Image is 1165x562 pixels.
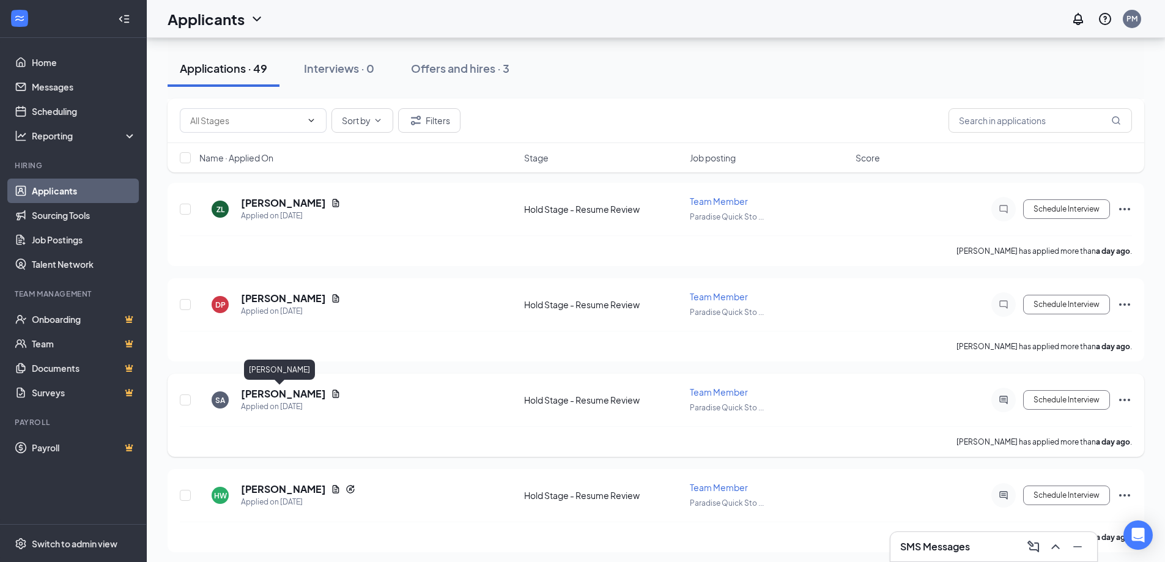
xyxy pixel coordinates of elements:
span: Paradise Quick Sto ... [690,403,764,412]
span: Paradise Quick Sto ... [690,212,764,221]
h1: Applicants [168,9,245,29]
a: SurveysCrown [32,380,136,405]
b: a day ago [1096,437,1130,446]
div: Interviews · 0 [304,61,374,76]
a: Home [32,50,136,75]
span: Team Member [690,386,748,397]
button: Filter Filters [398,108,460,133]
div: Hold Stage - Resume Review [524,203,682,215]
input: All Stages [190,114,301,127]
h3: SMS Messages [900,540,970,553]
svg: Minimize [1070,539,1085,554]
div: Applied on [DATE] [241,401,341,413]
div: Applications · 49 [180,61,267,76]
button: ComposeMessage [1024,537,1043,556]
div: ZL [216,204,224,215]
div: Switch to admin view [32,538,117,550]
svg: Analysis [15,130,27,142]
h5: [PERSON_NAME] [241,196,326,210]
div: Reporting [32,130,137,142]
p: [PERSON_NAME] has applied more than . [956,437,1132,447]
p: [PERSON_NAME] has applied more than . [956,246,1132,256]
svg: ChevronDown [306,116,316,125]
div: Hold Stage - Resume Review [524,298,682,311]
span: Team Member [690,291,748,302]
b: a day ago [1096,246,1130,256]
span: Sort by [342,116,371,125]
div: Applied on [DATE] [241,305,341,317]
svg: Ellipses [1117,488,1132,503]
a: OnboardingCrown [32,307,136,331]
span: Job posting [690,152,736,164]
div: DP [215,300,226,310]
a: PayrollCrown [32,435,136,460]
svg: ChevronDown [250,12,264,26]
svg: QuestionInfo [1098,12,1112,26]
span: Team Member [690,482,748,493]
svg: Notifications [1071,12,1085,26]
a: Scheduling [32,99,136,124]
svg: ActiveChat [996,395,1011,405]
a: TeamCrown [32,331,136,356]
div: PM [1126,13,1137,24]
svg: ChatInactive [996,300,1011,309]
svg: Ellipses [1117,393,1132,407]
svg: ChevronDown [373,116,383,125]
a: Messages [32,75,136,99]
svg: ChatInactive [996,204,1011,214]
div: Offers and hires · 3 [411,61,509,76]
b: a day ago [1096,533,1130,542]
b: a day ago [1096,342,1130,351]
svg: ComposeMessage [1026,539,1041,554]
div: Open Intercom Messenger [1123,520,1153,550]
button: Sort byChevronDown [331,108,393,133]
span: Score [856,152,880,164]
h5: [PERSON_NAME] [241,387,326,401]
svg: Document [331,484,341,494]
svg: ActiveChat [996,490,1011,500]
button: ChevronUp [1046,537,1065,556]
a: Job Postings [32,227,136,252]
a: Applicants [32,179,136,203]
svg: Document [331,294,341,303]
a: Sourcing Tools [32,203,136,227]
button: Schedule Interview [1023,199,1110,219]
span: Name · Applied On [199,152,273,164]
svg: Collapse [118,13,130,25]
svg: Ellipses [1117,202,1132,216]
div: [PERSON_NAME] [244,360,315,380]
span: Stage [524,152,549,164]
a: Talent Network [32,252,136,276]
div: Hiring [15,160,134,171]
svg: Reapply [346,484,355,494]
svg: Document [331,198,341,208]
div: Hold Stage - Resume Review [524,489,682,501]
button: Minimize [1068,537,1087,556]
svg: Settings [15,538,27,550]
button: Schedule Interview [1023,486,1110,505]
h5: [PERSON_NAME] [241,292,326,305]
svg: ChevronUp [1048,539,1063,554]
button: Schedule Interview [1023,390,1110,410]
svg: MagnifyingGlass [1111,116,1121,125]
h5: [PERSON_NAME] [241,483,326,496]
svg: Filter [409,113,423,128]
span: Paradise Quick Sto ... [690,308,764,317]
div: Hold Stage - Resume Review [524,394,682,406]
p: [PERSON_NAME] has applied more than . [956,341,1132,352]
span: Team Member [690,196,748,207]
div: Payroll [15,417,134,427]
div: Applied on [DATE] [241,210,341,222]
div: Applied on [DATE] [241,496,355,508]
span: Paradise Quick Sto ... [690,498,764,508]
div: Team Management [15,289,134,299]
svg: Document [331,389,341,399]
div: HW [214,490,227,501]
svg: Ellipses [1117,297,1132,312]
a: DocumentsCrown [32,356,136,380]
div: SA [215,395,225,405]
input: Search in applications [949,108,1132,133]
button: Schedule Interview [1023,295,1110,314]
svg: WorkstreamLogo [13,12,26,24]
